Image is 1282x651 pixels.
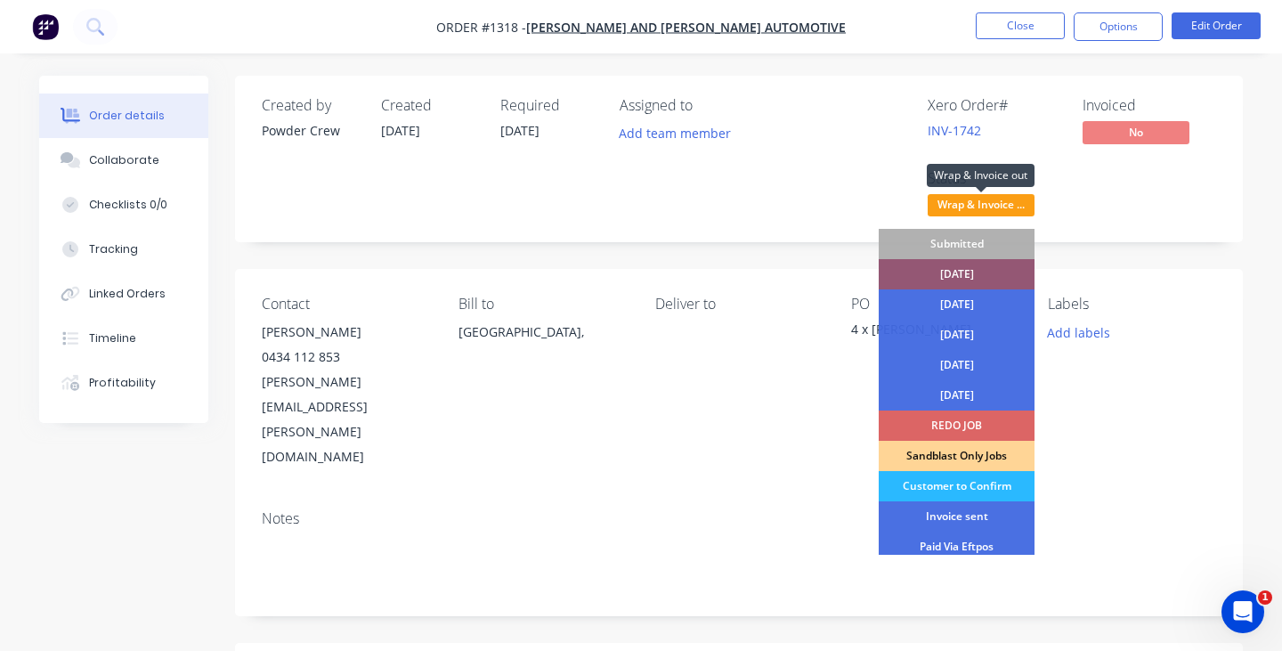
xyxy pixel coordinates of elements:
[89,375,156,391] div: Profitability
[262,296,430,313] div: Contact
[89,286,166,302] div: Linked Orders
[39,183,208,227] button: Checklists 0/0
[262,510,1216,527] div: Notes
[928,122,981,139] a: INV-1742
[928,194,1035,216] span: Wrap & Invoice ...
[620,121,741,145] button: Add team member
[1048,296,1216,313] div: Labels
[89,241,138,257] div: Tracking
[879,229,1035,259] div: Submitted
[879,350,1035,380] div: [DATE]
[89,330,136,346] div: Timeline
[879,441,1035,471] div: Sandblast Only Jobs
[262,121,360,140] div: Powder Crew
[1258,590,1272,605] span: 1
[32,13,59,40] img: Factory
[610,121,741,145] button: Add team member
[262,320,430,345] div: [PERSON_NAME]
[879,471,1035,501] div: Customer to Confirm
[526,19,846,36] a: [PERSON_NAME] and [PERSON_NAME] Automotive
[851,320,1019,345] div: 4 x [PERSON_NAME]
[262,345,430,370] div: 0434 112 853
[89,152,159,168] div: Collaborate
[879,320,1035,350] div: [DATE]
[381,97,479,114] div: Created
[879,289,1035,320] div: [DATE]
[458,296,627,313] div: Bill to
[879,501,1035,532] div: Invoice sent
[262,320,430,469] div: [PERSON_NAME]0434 112 853[PERSON_NAME][EMAIL_ADDRESS][PERSON_NAME][DOMAIN_NAME]
[879,532,1035,562] div: Paid Via Eftpos
[381,122,420,139] span: [DATE]
[1038,320,1120,344] button: Add labels
[500,97,598,114] div: Required
[928,97,1061,114] div: Xero Order #
[620,97,798,114] div: Assigned to
[851,296,1019,313] div: PO
[655,296,824,313] div: Deliver to
[39,227,208,272] button: Tracking
[879,380,1035,411] div: [DATE]
[89,197,167,213] div: Checklists 0/0
[1083,97,1216,114] div: Invoiced
[262,370,430,469] div: [PERSON_NAME][EMAIL_ADDRESS][PERSON_NAME][DOMAIN_NAME]
[1074,12,1163,41] button: Options
[1083,121,1189,143] span: No
[39,94,208,138] button: Order details
[39,138,208,183] button: Collaborate
[879,411,1035,441] div: REDO JOB
[879,259,1035,289] div: [DATE]
[500,122,540,139] span: [DATE]
[458,320,627,345] div: [GEOGRAPHIC_DATA],
[928,194,1035,221] button: Wrap & Invoice ...
[927,164,1035,187] div: Wrap & Invoice out
[976,12,1065,39] button: Close
[39,272,208,316] button: Linked Orders
[1221,590,1264,633] iframe: Intercom live chat
[89,108,165,124] div: Order details
[39,361,208,405] button: Profitability
[262,97,360,114] div: Created by
[39,316,208,361] button: Timeline
[1172,12,1261,39] button: Edit Order
[436,19,526,36] span: Order #1318 -
[458,320,627,377] div: [GEOGRAPHIC_DATA],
